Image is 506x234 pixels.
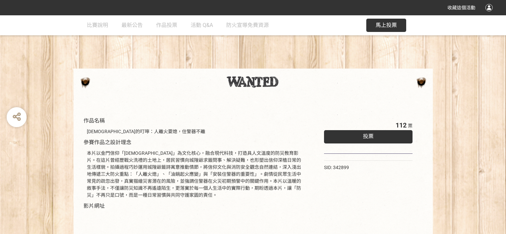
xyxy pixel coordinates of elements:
[87,128,304,135] div: [DEMOGRAPHIC_DATA]的叮嚀：人離火要熄，住警器不離
[84,139,131,145] span: 參賽作品之設計理念
[376,22,397,28] span: 馬上投票
[226,22,269,28] span: 防火宣導免費資源
[324,165,349,170] span: SID: 342899
[226,15,269,35] a: 防火宣導免費資源
[408,123,413,128] span: 票
[156,15,177,35] a: 作品投票
[156,22,177,28] span: 作品投票
[87,22,108,28] span: 比賽說明
[87,15,108,35] a: 比賽說明
[396,121,407,129] span: 112
[191,22,213,28] span: 活動 Q&A
[121,15,143,35] a: 最新公告
[447,5,475,10] span: 收藏這個活動
[191,15,213,35] a: 活動 Q&A
[121,22,143,28] span: 最新公告
[363,133,374,139] span: 投票
[366,19,406,32] button: 馬上投票
[84,203,105,209] span: 影片網址
[87,150,304,199] div: 本片以金門信仰「[DEMOGRAPHIC_DATA]」為文化核心，融合現代科技，打造具人文溫度的防災教育影片。在這片曾經歷戰火洗禮的土地上，居民習慣向城隍爺求籤問事、解決疑難，也形塑出信仰深植日...
[84,117,105,124] span: 作品名稱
